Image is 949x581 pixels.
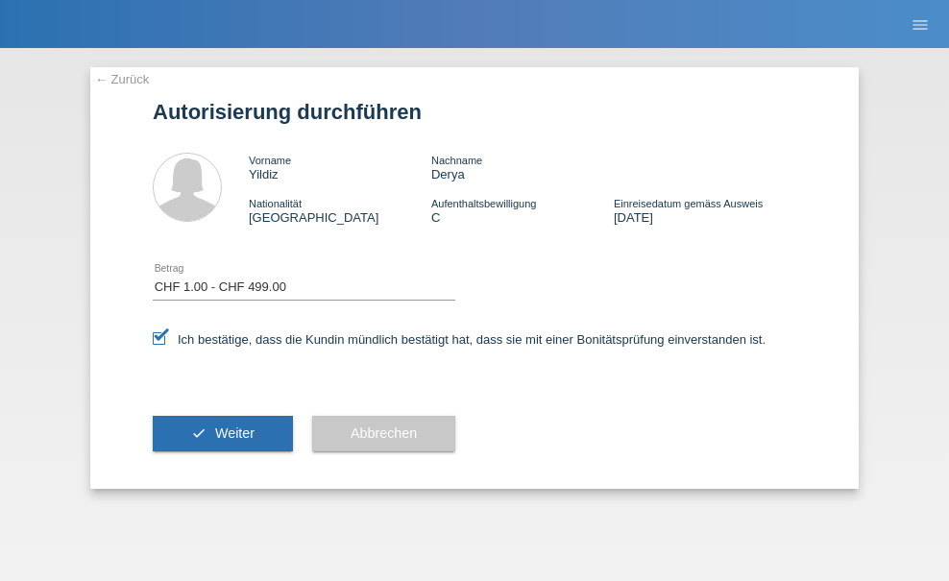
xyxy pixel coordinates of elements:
h1: Autorisierung durchführen [153,100,796,124]
span: Nationalität [249,198,302,209]
label: Ich bestätige, dass die Kundin mündlich bestätigt hat, dass sie mit einer Bonitätsprüfung einvers... [153,332,766,347]
span: Aufenthaltsbewilligung [431,198,536,209]
button: check Weiter [153,416,293,452]
span: Vorname [249,155,291,166]
span: Weiter [215,425,255,441]
div: [GEOGRAPHIC_DATA] [249,196,431,225]
div: Yildiz [249,153,431,182]
a: menu [901,18,939,30]
div: [DATE] [614,196,796,225]
span: Nachname [431,155,482,166]
i: check [191,425,207,441]
div: Derya [431,153,614,182]
span: Einreisedatum gemäss Ausweis [614,198,763,209]
button: Abbrechen [312,416,455,452]
i: menu [911,15,930,35]
span: Abbrechen [351,425,417,441]
a: ← Zurück [95,72,149,86]
div: C [431,196,614,225]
